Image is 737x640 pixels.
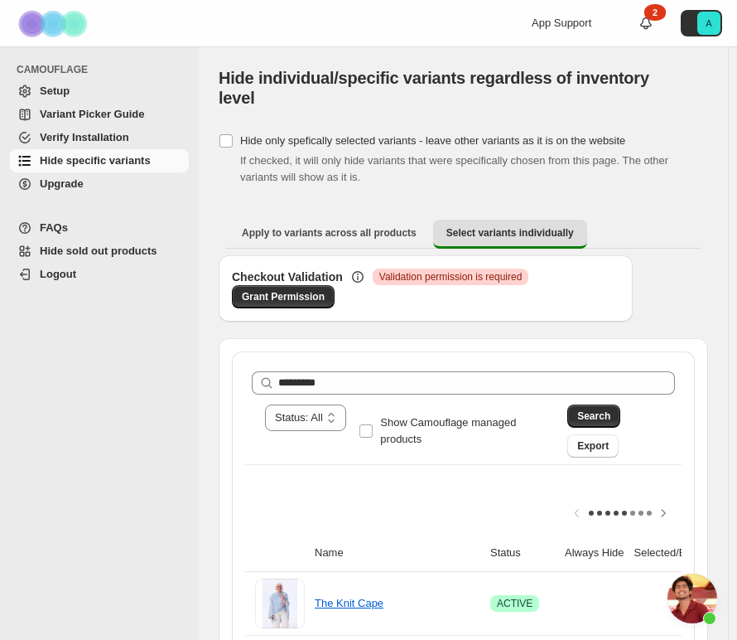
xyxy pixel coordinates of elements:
[485,535,560,572] th: Status
[40,131,129,143] span: Verify Installation
[13,1,96,46] img: Camouflage
[697,12,720,35] span: Avatar with initials A
[310,535,485,572] th: Name
[232,269,343,285] h3: Checkout Validation
[242,226,417,240] span: Apply to variants across all products
[706,18,712,28] text: A
[433,220,587,249] button: Select variants individually
[380,416,516,445] span: Show Camouflage managed products
[10,80,189,103] a: Setup
[10,172,189,196] a: Upgrade
[40,85,70,97] span: Setup
[567,434,619,458] button: Export
[10,240,189,263] a: Hide sold out products
[567,405,620,428] button: Search
[532,17,591,29] span: App Support
[40,177,84,190] span: Upgrade
[644,4,666,21] div: 2
[17,63,190,76] span: CAMOUFLAGE
[10,149,189,172] a: Hide specific variants
[40,221,68,234] span: FAQs
[240,134,625,147] span: Hide only spefically selected variants - leave other variants as it is on the website
[379,270,523,284] span: Validation permission is required
[40,154,151,167] span: Hide specific variants
[652,502,675,525] button: Scroll table right one column
[446,226,574,240] span: Select variants individually
[40,245,157,257] span: Hide sold out products
[638,15,654,32] a: 2
[10,126,189,149] a: Verify Installation
[577,439,609,453] span: Export
[232,285,335,308] a: Grant Permission
[497,597,532,610] span: ACTIVE
[219,69,649,107] span: Hide individual/specific variants regardless of inventory level
[229,220,430,246] button: Apply to variants across all products
[10,103,189,126] a: Variant Picker Guide
[40,268,76,280] span: Logout
[667,574,717,623] div: Open chat
[315,597,383,609] a: The Knit Cape
[560,535,629,572] th: Always Hide
[577,410,610,423] span: Search
[240,154,668,183] span: If checked, it will only hide variants that were specifically chosen from this page. The other va...
[10,216,189,240] a: FAQs
[242,290,325,303] span: Grant Permission
[681,10,722,36] button: Avatar with initials A
[10,263,189,286] a: Logout
[40,108,144,120] span: Variant Picker Guide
